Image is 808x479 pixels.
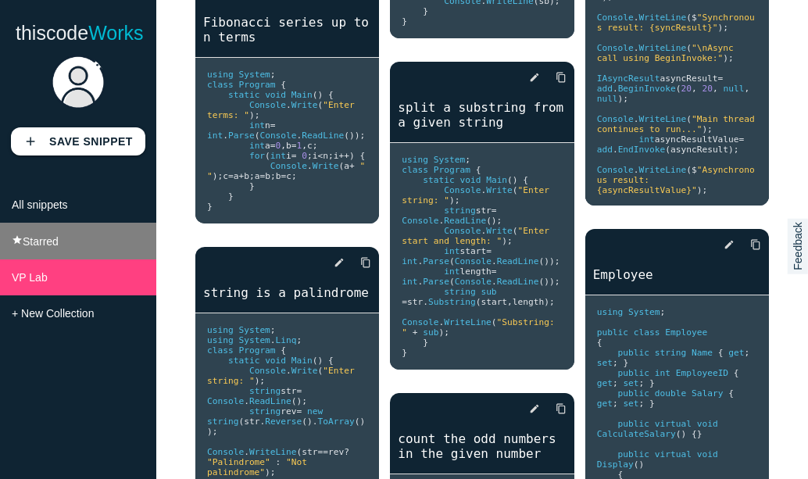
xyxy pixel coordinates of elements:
[618,94,628,104] span: );
[238,335,270,345] span: System
[711,231,735,259] a: edit
[438,317,444,327] span: .
[529,395,540,423] i: edit
[481,185,486,195] span: .
[313,141,318,151] span: ;
[718,23,728,33] span: );
[402,16,407,27] span: }
[459,175,481,185] span: void
[613,378,618,388] span: ;
[402,216,438,226] span: Console
[313,90,323,100] span: ()
[481,287,496,297] span: sub
[486,175,507,185] span: Main
[444,246,459,256] span: int
[543,395,567,423] a: Copy to Clipboard
[207,345,234,356] span: class
[444,287,475,297] span: string
[390,98,574,131] a: split a substring from a given string
[418,277,424,287] span: .
[259,130,296,141] span: Console
[12,271,48,284] span: VP Lab
[628,307,660,317] span: System
[16,8,144,58] a: thiscodeWorks
[670,145,728,155] span: asyncResult
[597,114,760,134] span: "Main thread continues to run..."
[249,366,286,376] span: Console
[270,325,276,335] span: ;
[539,277,560,287] span: ());
[302,151,307,161] span: 0
[639,114,687,124] span: WriteLine
[23,235,59,248] span: Starred
[476,165,481,175] span: {
[423,175,454,185] span: static
[207,366,359,386] span: "Enter string: "
[207,100,359,120] span: "Enter terms: "
[476,297,481,307] span: (
[228,90,259,100] span: static
[623,358,628,368] span: }
[655,368,670,378] span: int
[655,388,686,399] span: double
[270,335,276,345] span: .
[12,307,94,320] span: + New Collection
[238,171,244,181] span: +
[686,165,692,175] span: (
[291,171,297,181] span: ;
[328,151,334,161] span: ;
[23,127,38,155] i: add
[692,84,697,94] span: ,
[207,202,213,212] span: }
[734,368,739,378] span: {
[434,155,465,165] span: System
[238,80,275,90] span: Program
[692,165,697,175] span: $
[238,70,270,80] span: System
[195,13,379,46] a: Fibonacci series up to n terms
[228,171,234,181] span: =
[681,84,691,94] span: 20
[423,6,428,16] span: }
[438,216,444,226] span: .
[339,151,355,161] span: ++)
[297,130,302,141] span: .
[286,100,291,110] span: .
[223,171,228,181] span: c
[249,181,255,191] span: }
[286,141,291,151] span: b
[618,84,676,94] span: BeginInvoke
[207,325,234,335] span: using
[723,53,733,63] span: );
[597,378,613,388] span: get
[517,63,540,91] a: edit
[402,226,554,246] span: "Enter start and length: "
[497,256,539,266] span: ReadLine
[360,151,366,161] span: {
[323,151,328,161] span: n
[728,145,738,155] span: );
[402,185,554,206] span: "Enter string: "
[692,388,723,399] span: Salary
[718,348,724,358] span: {
[718,73,724,84] span: =
[402,256,417,266] span: int
[618,145,666,155] span: EndInvoke
[302,141,307,151] span: ,
[481,226,486,236] span: .
[517,395,540,423] a: edit
[492,277,497,287] span: .
[249,386,281,396] span: string
[297,141,302,151] span: 1
[286,171,291,181] span: c
[597,145,613,155] span: add
[556,395,567,423] i: content_copy
[676,84,681,94] span: (
[349,161,355,171] span: +
[291,396,307,406] span: ();
[738,231,761,259] a: Copy to Clipboard
[618,348,649,358] span: public
[665,145,670,155] span: (
[207,161,370,181] span: " "
[291,100,318,110] span: Write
